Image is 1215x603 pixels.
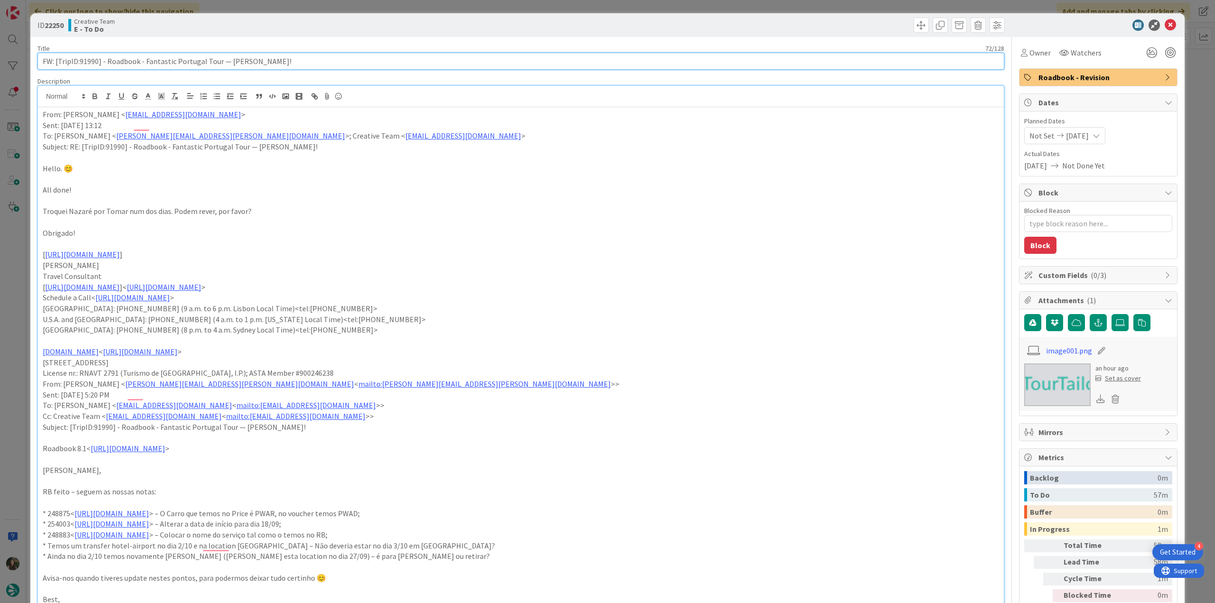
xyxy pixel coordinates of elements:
[43,271,999,282] p: Travel Consultant
[1154,488,1168,501] div: 57m
[43,551,999,562] p: * Ainda no dia 2/10 temos novamente [PERSON_NAME] ([PERSON_NAME] esta location no dia 27/09) – é ...
[43,508,999,519] p: * 248875< > – O Carro que temos no Price é PWAR, no voucher temos PWAD;
[75,519,149,529] a: [URL][DOMAIN_NAME]
[1030,505,1158,519] div: Buffer
[43,314,999,325] p: U.S.A. and [GEOGRAPHIC_DATA]: [PHONE_NUMBER] (4 a.m. to 1 p.m. [US_STATE] Local Time)<tel:[PHONE_...
[1038,295,1160,306] span: Attachments
[1029,47,1051,58] span: Owner
[405,131,521,140] a: [EMAIL_ADDRESS][DOMAIN_NAME]
[103,347,178,356] a: [URL][DOMAIN_NAME]
[1030,488,1154,501] div: To Do
[43,109,999,120] p: From: [PERSON_NAME] < >
[1158,522,1168,536] div: 1m
[1091,270,1106,280] span: ( 0/3 )
[1064,589,1116,602] div: Blocked Time
[53,44,1004,53] div: 72 / 128
[45,282,120,292] a: [URL][DOMAIN_NAME]
[74,18,115,25] span: Creative Team
[1120,556,1168,569] div: 58m
[43,390,999,400] p: Sent: [DATE] 5:20 PM
[358,379,611,389] a: mailto:[PERSON_NAME][EMAIL_ADDRESS][PERSON_NAME][DOMAIN_NAME]
[127,282,201,292] a: [URL][DOMAIN_NAME]
[43,347,99,356] a: [DOMAIN_NAME]
[43,185,999,195] p: All done!
[1158,471,1168,484] div: 0m
[43,249,999,260] p: [ ]
[43,325,999,335] p: [GEOGRAPHIC_DATA]: [PHONE_NUMBER] (8 p.m. to 4 a.m. Sydney Local Time)<tel:[PHONE_NUMBER]>
[226,411,365,421] a: mailto:[EMAIL_ADDRESS][DOMAIN_NAME]
[1087,296,1096,305] span: ( 1 )
[116,400,232,410] a: [EMAIL_ADDRESS][DOMAIN_NAME]
[116,131,345,140] a: [PERSON_NAME][EMAIL_ADDRESS][PERSON_NAME][DOMAIN_NAME]
[125,110,241,119] a: [EMAIL_ADDRESS][DOMAIN_NAME]
[43,120,999,131] p: Sent: [DATE] 13:12
[43,163,999,174] p: Hello. 😊
[45,250,120,259] a: [URL][DOMAIN_NAME]
[106,411,222,421] a: [EMAIL_ADDRESS][DOMAIN_NAME]
[43,379,999,390] p: From: [PERSON_NAME] < < >>
[1024,116,1172,126] span: Planned Dates
[236,400,376,410] a: mailto:[EMAIL_ADDRESS][DOMAIN_NAME]
[1038,269,1160,281] span: Custom Fields
[37,77,70,85] span: Description
[43,303,999,314] p: [GEOGRAPHIC_DATA]: [PHONE_NUMBER] (9 a.m. to 6 p.m. Lisbon Local Time)<tel:[PHONE_NUMBER]>
[1024,206,1070,215] label: Blocked Reason
[1030,471,1158,484] div: Backlog
[1095,393,1106,405] div: Download
[1038,452,1160,463] span: Metrics
[43,422,999,433] p: Subject: [TripID:91990] - Roadbook - Fantastic Portugal Tour — [PERSON_NAME]!
[1038,97,1160,108] span: Dates
[43,540,999,551] p: * Temos um transfer hotel-airport no dia 2/10 e na location [GEOGRAPHIC_DATA] – Não deveria estar...
[1120,589,1168,602] div: 0m
[1064,573,1116,585] div: Cycle Time
[20,1,43,13] span: Support
[37,19,64,31] span: ID
[37,44,50,53] label: Title
[43,529,999,540] p: * 248883< > – Colocar o nome do serviço tal como o temos no RB;
[1158,505,1168,519] div: 0m
[43,400,999,411] p: To: [PERSON_NAME] < < >>
[1024,149,1172,159] span: Actual Dates
[43,206,999,217] p: Troquei Nazaré por Tomar num dos dias. Podem rever, por favor?
[1095,363,1141,373] div: an hour ago
[1160,547,1196,557] div: Get Started
[95,293,170,302] a: [URL][DOMAIN_NAME]
[91,444,165,453] a: [URL][DOMAIN_NAME]
[37,53,1004,70] input: type card name here...
[1095,373,1141,383] div: Set as cover
[1038,427,1160,438] span: Mirrors
[1046,345,1092,356] a: image001.png
[43,465,999,476] p: [PERSON_NAME],
[1066,130,1089,141] span: [DATE]
[1195,542,1203,550] div: 4
[125,379,354,389] a: [PERSON_NAME][EMAIL_ADDRESS][PERSON_NAME][DOMAIN_NAME]
[45,20,64,30] b: 22250
[43,130,999,141] p: To: [PERSON_NAME] < >; Creative Team < >
[1024,160,1047,171] span: [DATE]
[1152,544,1203,560] div: Open Get Started checklist, remaining modules: 4
[1062,160,1105,171] span: Not Done Yet
[75,530,149,539] a: [URL][DOMAIN_NAME]
[1071,47,1102,58] span: Watchers
[43,519,999,529] p: * 254003< > – Alterar a data de início para dia 18/09;
[43,443,999,454] p: Roadbook 8.1< >
[43,573,999,584] p: Avisa-nos quando tiveres update nestes pontos, para podermos deixar tudo certinho 😊
[43,368,999,379] p: License nr.: RNAVT 2791 (Turismo de [GEOGRAPHIC_DATA], I.P.); ASTA Member #900246238
[1030,522,1158,536] div: In Progress
[43,141,999,152] p: Subject: RE: [TripID:91990] - Roadbook - Fantastic Portugal Tour — [PERSON_NAME]!
[43,411,999,422] p: Cc: Creative Team < < >>
[75,509,149,518] a: [URL][DOMAIN_NAME]
[1038,72,1160,83] span: Roadbook - Revision
[1064,556,1116,569] div: Lead Time
[43,260,999,271] p: [PERSON_NAME]
[43,346,999,357] p: < >
[1120,573,1168,585] div: 1m
[43,228,999,239] p: Obrigado!
[43,282,999,293] p: [ ]< >
[1024,237,1056,254] button: Block
[43,357,999,368] p: [STREET_ADDRESS]
[74,25,115,33] b: E - To Do
[43,486,999,497] p: RB feito – seguem as nossas notas:
[1029,130,1055,141] span: Not Set
[43,292,999,303] p: Schedule a Call< >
